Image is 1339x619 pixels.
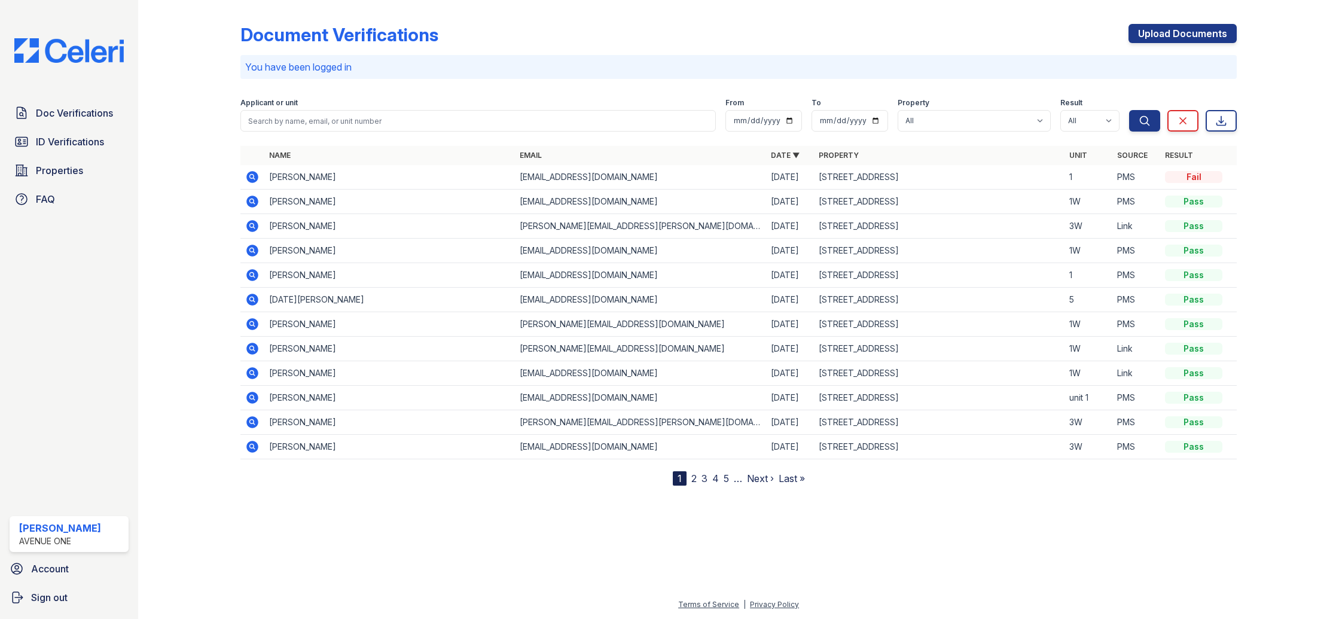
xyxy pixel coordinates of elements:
td: [PERSON_NAME] [264,312,515,337]
a: Email [520,151,542,160]
a: Last » [779,472,805,484]
td: 1W [1065,337,1112,361]
td: Link [1112,361,1160,386]
td: [PERSON_NAME][EMAIL_ADDRESS][DOMAIN_NAME] [515,312,765,337]
td: [EMAIL_ADDRESS][DOMAIN_NAME] [515,435,765,459]
input: Search by name, email, or unit number [240,110,716,132]
td: [PERSON_NAME] [264,435,515,459]
a: ID Verifications [10,130,129,154]
td: unit 1 [1065,386,1112,410]
span: … [734,471,742,486]
td: 3W [1065,435,1112,459]
a: Result [1165,151,1193,160]
span: ID Verifications [36,135,104,149]
a: 5 [724,472,729,484]
a: Properties [10,158,129,182]
td: [STREET_ADDRESS] [814,386,1065,410]
div: Pass [1165,269,1222,281]
td: [STREET_ADDRESS] [814,165,1065,190]
p: You have been logged in [245,60,1232,74]
td: [DATE] [766,337,814,361]
td: [DATE][PERSON_NAME] [264,288,515,312]
div: Fail [1165,171,1222,183]
td: [PERSON_NAME] [264,214,515,239]
td: [STREET_ADDRESS] [814,263,1065,288]
td: PMS [1112,312,1160,337]
div: Pass [1165,367,1222,379]
td: [PERSON_NAME][EMAIL_ADDRESS][PERSON_NAME][DOMAIN_NAME] [515,410,765,435]
td: PMS [1112,288,1160,312]
td: [DATE] [766,361,814,386]
label: Result [1060,98,1082,108]
td: 1W [1065,190,1112,214]
td: [DATE] [766,263,814,288]
td: PMS [1112,239,1160,263]
td: PMS [1112,263,1160,288]
div: Avenue One [19,535,101,547]
td: [PERSON_NAME] [264,263,515,288]
td: [STREET_ADDRESS] [814,410,1065,435]
a: Terms of Service [678,600,739,609]
div: Pass [1165,343,1222,355]
td: 3W [1065,410,1112,435]
a: Unit [1069,151,1087,160]
div: Document Verifications [240,24,438,45]
td: [DATE] [766,214,814,239]
div: Pass [1165,294,1222,306]
label: Applicant or unit [240,98,298,108]
td: PMS [1112,386,1160,410]
td: [EMAIL_ADDRESS][DOMAIN_NAME] [515,361,765,386]
span: Account [31,562,69,576]
td: [DATE] [766,165,814,190]
td: 1W [1065,239,1112,263]
div: Pass [1165,416,1222,428]
a: Sign out [5,586,133,609]
a: Property [819,151,859,160]
td: 1 [1065,263,1112,288]
td: [DATE] [766,288,814,312]
td: [PERSON_NAME] [264,386,515,410]
a: Date ▼ [771,151,800,160]
label: To [812,98,821,108]
img: CE_Logo_Blue-a8612792a0a2168367f1c8372b55b34899dd931a85d93a1a3d3e32e68fde9ad4.png [5,38,133,63]
td: [PERSON_NAME][EMAIL_ADDRESS][DOMAIN_NAME] [515,337,765,361]
td: [PERSON_NAME] [264,239,515,263]
div: Pass [1165,441,1222,453]
td: 3W [1065,214,1112,239]
td: [STREET_ADDRESS] [814,312,1065,337]
a: 2 [691,472,697,484]
td: [DATE] [766,312,814,337]
div: Pass [1165,220,1222,232]
span: FAQ [36,192,55,206]
td: [STREET_ADDRESS] [814,239,1065,263]
a: Doc Verifications [10,101,129,125]
td: [STREET_ADDRESS] [814,337,1065,361]
div: Pass [1165,318,1222,330]
div: 1 [673,471,687,486]
span: Doc Verifications [36,106,113,120]
td: [EMAIL_ADDRESS][DOMAIN_NAME] [515,165,765,190]
td: Link [1112,214,1160,239]
a: 4 [712,472,719,484]
div: [PERSON_NAME] [19,521,101,535]
td: [DATE] [766,410,814,435]
label: Property [898,98,929,108]
td: 1 [1065,165,1112,190]
td: [PERSON_NAME] [264,361,515,386]
div: | [743,600,746,609]
a: Next › [747,472,774,484]
td: 1W [1065,361,1112,386]
td: Link [1112,337,1160,361]
a: Privacy Policy [750,600,799,609]
div: Pass [1165,392,1222,404]
td: [PERSON_NAME] [264,410,515,435]
td: [EMAIL_ADDRESS][DOMAIN_NAME] [515,288,765,312]
a: Upload Documents [1128,24,1237,43]
a: Source [1117,151,1148,160]
td: PMS [1112,190,1160,214]
td: [EMAIL_ADDRESS][DOMAIN_NAME] [515,239,765,263]
td: [PERSON_NAME] [264,165,515,190]
span: Properties [36,163,83,178]
td: [STREET_ADDRESS] [814,288,1065,312]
